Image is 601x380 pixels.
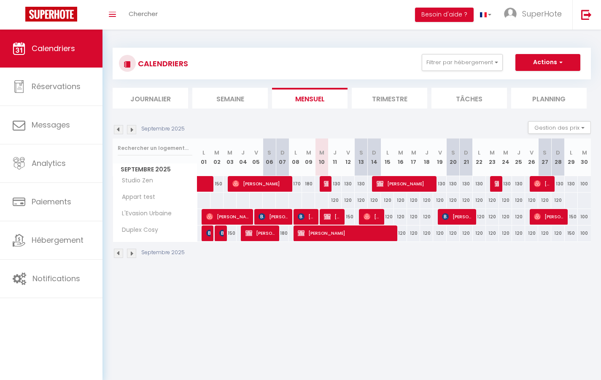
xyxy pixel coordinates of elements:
div: 120 [512,225,525,241]
th: 20 [447,138,460,176]
span: L'Evasion Urbaine [114,209,174,218]
div: 120 [329,193,342,208]
span: [PERSON_NAME] [495,176,499,192]
abbr: J [517,149,520,157]
div: 120 [473,209,486,225]
th: 18 [420,138,433,176]
span: SuperHote [522,8,562,19]
th: 11 [329,138,342,176]
th: 16 [394,138,407,176]
div: 150 [565,209,578,225]
th: 05 [250,138,263,176]
div: 120 [551,193,564,208]
th: 02 [210,138,224,176]
abbr: M [227,149,232,157]
th: 06 [263,138,276,176]
span: Analytics [32,158,66,168]
div: 130 [565,176,578,192]
div: 120 [381,209,394,225]
p: Septembre 2025 [141,125,185,133]
span: Septembre 2025 [113,163,197,176]
div: 120 [407,209,420,225]
abbr: M [214,149,219,157]
div: 120 [525,225,538,241]
div: 120 [407,225,420,241]
abbr: V [254,149,258,157]
abbr: S [451,149,455,157]
div: 120 [512,209,525,225]
div: 100 [578,176,591,192]
abbr: V [438,149,442,157]
div: 100 [578,209,591,225]
div: 120 [538,193,551,208]
div: 150 [342,209,355,225]
abbr: M [398,149,403,157]
th: 25 [512,138,525,176]
li: Trimestre [352,88,427,109]
th: 01 [197,138,210,176]
abbr: L [570,149,572,157]
button: Ouvrir le widget de chat LiveChat [7,3,32,29]
span: [PERSON_NAME] [364,209,381,225]
th: 03 [224,138,237,176]
span: [PERSON_NAME] [298,209,315,225]
span: Réservations [32,81,81,92]
div: 120 [381,193,394,208]
abbr: V [346,149,350,157]
abbr: D [372,149,376,157]
span: Studio Zen [114,176,155,185]
th: 21 [460,138,473,176]
div: 120 [486,225,499,241]
div: 120 [394,209,407,225]
abbr: L [294,149,297,157]
li: Tâches [431,88,507,109]
div: 120 [499,225,512,241]
div: 130 [447,176,460,192]
div: 100 [578,225,591,241]
th: 24 [499,138,512,176]
span: [PERSON_NAME] [534,209,564,225]
abbr: D [464,149,468,157]
div: 120 [433,193,446,208]
th: 14 [368,138,381,176]
div: 120 [499,209,512,225]
span: Chercher [129,9,158,18]
th: 12 [342,138,355,176]
th: 10 [315,138,328,176]
div: 120 [538,225,551,241]
div: 120 [486,193,499,208]
div: 120 [460,193,473,208]
span: [PERSON_NAME] [206,209,250,225]
div: 120 [486,209,499,225]
div: 180 [276,225,289,241]
th: 28 [551,138,564,176]
th: 19 [433,138,446,176]
abbr: M [582,149,587,157]
div: 120 [420,225,433,241]
div: 120 [551,225,564,241]
abbr: V [530,149,534,157]
div: 120 [420,209,433,225]
div: 130 [551,176,564,192]
abbr: S [543,149,547,157]
li: Journalier [113,88,188,109]
button: Besoin d'aide ? [415,8,474,22]
div: 120 [394,193,407,208]
span: Messages [32,119,70,130]
abbr: M [319,149,324,157]
input: Rechercher un logement... [118,141,192,156]
abbr: J [241,149,245,157]
span: Duplex Cosy [114,225,160,235]
div: 150 [224,225,237,241]
abbr: L [478,149,480,157]
div: 120 [355,193,368,208]
span: Notifications [32,273,80,284]
div: 120 [499,193,512,208]
img: logout [581,9,592,20]
span: [PERSON_NAME] [245,225,276,241]
div: 130 [433,176,446,192]
div: 120 [447,193,460,208]
div: 130 [342,176,355,192]
div: 170 [289,176,302,192]
abbr: L [386,149,389,157]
